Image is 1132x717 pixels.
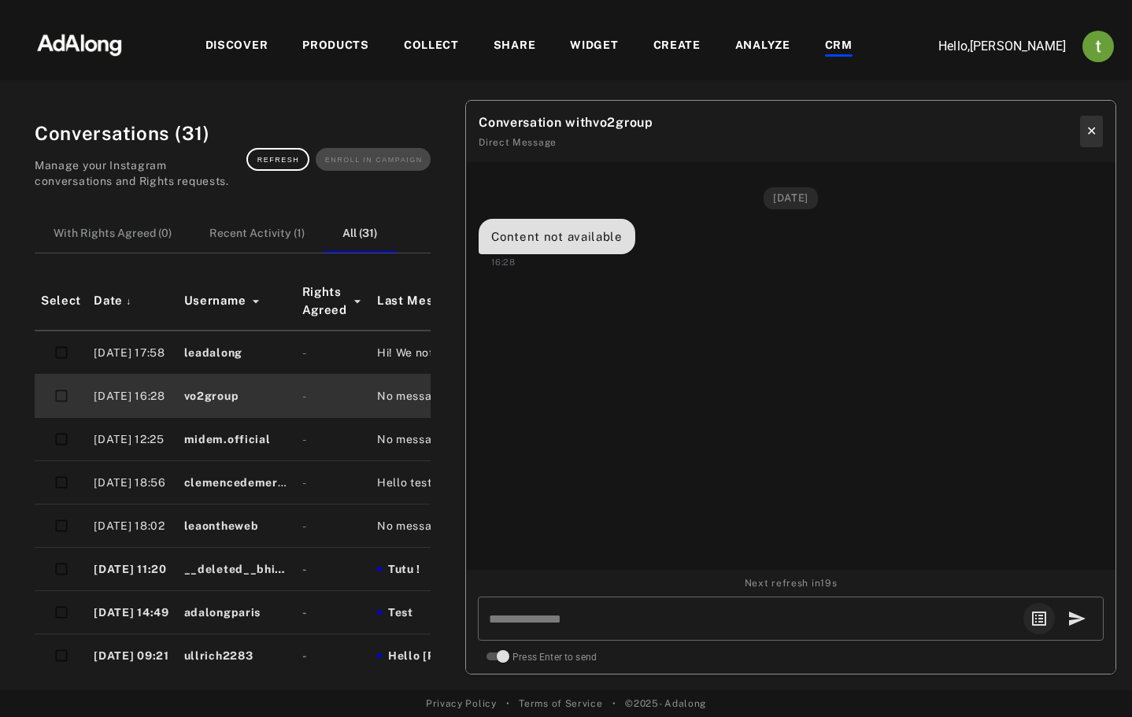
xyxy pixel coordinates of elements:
[570,37,618,56] div: WIDGET
[302,431,364,448] div: -
[184,476,300,489] strong: clemencedemerliac
[377,388,453,405] span: No messages
[625,697,706,711] span: © 2025 - Adalong
[205,37,268,56] div: DISCOVER
[371,272,528,331] th: Last Message
[519,697,602,711] a: Terms of Service
[491,228,623,245] div: Content not available
[302,283,364,319] div: Rights Agreed
[302,475,364,491] div: -
[388,604,413,621] span: Test
[257,156,300,164] span: Refresh
[191,216,324,253] button: Recent Activity (1)
[302,345,364,361] div: -
[1082,31,1114,62] img: ACg8ocJj1Mp6hOb8A41jL1uwSMxz7God0ICt0FEFk954meAQ=s96-c
[87,504,177,548] td: [DATE] 18:02
[377,518,453,534] span: No messages
[10,20,149,67] img: 63233d7d88ed69de3c212112c67096b6.png
[612,697,616,711] span: •
[404,37,459,56] div: COLLECT
[479,135,653,150] div: Direct Message
[377,475,461,491] span: Hello test June
[388,561,420,578] span: Tutu !
[512,652,597,663] span: Press Enter to send
[377,431,453,448] span: No messages
[1078,27,1118,66] button: Account settings
[302,604,364,621] div: -
[184,519,259,532] strong: leaontheweb
[41,292,81,310] div: Select
[87,461,177,504] td: [DATE] 18:56
[426,697,497,711] a: Privacy Policy
[184,390,239,402] strong: vo2group
[302,518,364,534] div: -
[302,388,364,405] div: -
[653,37,701,56] div: CREATE
[479,113,653,132] div: Conversation with vo2group
[735,37,790,56] div: ANALYZE
[184,346,242,359] strong: leadalong
[302,648,364,664] div: -
[324,216,397,253] button: All (31)
[87,548,177,591] td: [DATE] 11:20
[1080,116,1103,147] button: Close conversation
[184,563,368,575] strong: __deleted__bhiebefgfeaafceea
[126,294,131,309] span: ↓
[1053,641,1132,717] iframe: Chat Widget
[377,345,522,361] span: Hi! We noticed that you mentioned us in your story. We would love to share it on our page, but we...
[1061,603,1093,634] button: send message
[479,256,516,269] div: 16:28
[388,648,522,664] span: Hello [PERSON_NAME]
[825,37,853,56] div: CRM
[908,37,1066,56] p: Hello, [PERSON_NAME]
[87,331,177,375] td: [DATE] 17:58
[302,561,364,578] div: -
[87,418,177,461] td: [DATE] 12:25
[745,576,838,590] span: Next refresh in 19 s
[35,158,246,189] p: Manage your Instagram conversations and Rights requests.
[87,634,177,678] td: [DATE] 09:21
[1023,603,1055,634] button: select template
[35,119,246,147] h2: Conversations ( 31 )
[764,187,818,209] span: [DATE]
[184,606,261,619] strong: adalongparis
[246,148,309,170] button: Refresh
[184,649,253,662] strong: ullrich2283
[35,216,191,253] button: With Rights Agreed (0)
[506,697,510,711] span: •
[87,591,177,634] td: [DATE] 14:49
[184,292,290,310] div: Username
[87,375,177,418] td: [DATE] 16:28
[494,37,536,56] div: SHARE
[302,37,369,56] div: PRODUCTS
[94,292,171,310] div: Date
[184,433,271,445] strong: midem.official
